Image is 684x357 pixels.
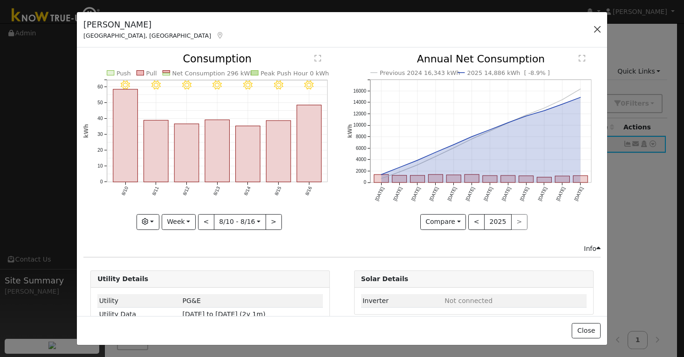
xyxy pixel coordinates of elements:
[410,186,421,202] text: [DATE]
[397,170,401,174] circle: onclick=""
[183,310,266,318] span: [DATE] to [DATE] (2y 1m)
[470,135,473,139] circle: onclick=""
[113,89,138,182] rect: onclick=""
[392,186,403,202] text: [DATE]
[304,186,313,196] text: 8/16
[467,69,550,76] text: 2025 14,886 kWh [ -8.9% ]
[83,19,224,31] h5: [PERSON_NAME]
[182,186,190,196] text: 8/12
[379,177,383,181] circle: onclick=""
[356,146,366,151] text: 6000
[97,100,103,105] text: 50
[83,32,211,39] span: [GEOGRAPHIC_DATA], [GEOGRAPHIC_DATA]
[305,81,314,90] i: 8/16 - Clear
[97,275,148,283] strong: Utility Details
[266,214,282,230] button: >
[584,244,601,254] div: Info
[445,297,492,304] span: ID: null, authorized: None
[116,70,131,77] text: Push
[243,81,253,90] i: 8/14 - Clear
[274,81,283,90] i: 8/15 - Clear
[465,175,479,182] rect: onclick=""
[451,146,455,150] circle: onclick=""
[97,308,181,321] td: Utility Data
[501,176,515,183] rect: onclick=""
[267,121,291,182] rect: onclick=""
[274,186,282,196] text: 8/15
[374,186,385,202] text: [DATE]
[172,70,254,77] text: Net Consumption 296 kWh
[488,129,492,133] circle: onclick=""
[353,123,366,128] text: 10000
[356,168,366,174] text: 2000
[216,32,224,39] a: Map
[483,176,497,183] rect: onclick=""
[488,128,492,132] circle: onclick=""
[446,186,457,202] text: [DATE]
[97,84,103,89] text: 60
[379,173,383,176] circle: onclick=""
[374,175,388,182] rect: onclick=""
[121,186,129,196] text: 8/10
[236,126,260,182] rect: onclick=""
[353,88,366,94] text: 16000
[573,176,588,183] rect: onclick=""
[97,164,103,169] text: 10
[205,120,230,182] rect: onclick=""
[579,96,582,100] circle: onclick=""
[446,175,461,182] rect: onclick=""
[151,81,161,90] i: 8/11 - Clear
[97,294,181,308] td: Utility
[121,81,130,90] i: 8/10 - Clear
[353,100,366,105] text: 14000
[410,175,424,182] rect: onclick=""
[83,124,89,138] text: kWh
[162,214,196,230] button: Week
[380,69,460,76] text: Previous 2024 16,343 kWh
[100,180,103,185] text: 0
[144,121,169,182] rect: onclick=""
[363,180,366,185] text: 0
[97,132,103,137] text: 30
[470,137,473,141] circle: onclick=""
[212,186,221,196] text: 8/13
[392,175,406,182] rect: onclick=""
[297,105,321,182] rect: onclick=""
[555,176,569,183] rect: onclick=""
[572,323,600,339] button: Close
[434,151,438,155] circle: onclick=""
[483,186,493,202] text: [DATE]
[579,54,585,62] text: 
[417,53,545,65] text: Annual Net Consumption
[524,114,528,117] circle: onclick=""
[573,186,584,202] text: [DATE]
[97,148,103,153] text: 20
[484,214,512,230] button: 2025
[214,214,266,230] button: 8/10 - 8/16
[579,88,582,91] circle: onclick=""
[537,177,551,182] rect: onclick=""
[537,186,547,202] text: [DATE]
[146,70,157,77] text: Pull
[356,134,366,139] text: 8000
[356,157,366,162] text: 4000
[353,111,366,116] text: 12000
[416,159,419,162] circle: onclick=""
[151,186,160,196] text: 8/11
[468,214,485,230] button: <
[361,294,443,308] td: Inverter
[519,186,530,202] text: [DATE]
[183,297,201,304] span: ID: 17182182, authorized: 08/15/25
[506,121,510,125] circle: onclick=""
[97,116,103,121] text: 40
[397,166,401,169] circle: onclick=""
[183,53,252,65] text: Consumption
[561,102,564,106] circle: onclick=""
[501,186,512,202] text: [DATE]
[182,81,192,90] i: 8/12 - Clear
[420,214,466,230] button: Compare
[315,55,321,62] text: 
[416,163,419,167] circle: onclick=""
[555,186,566,202] text: [DATE]
[451,143,455,147] circle: onclick=""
